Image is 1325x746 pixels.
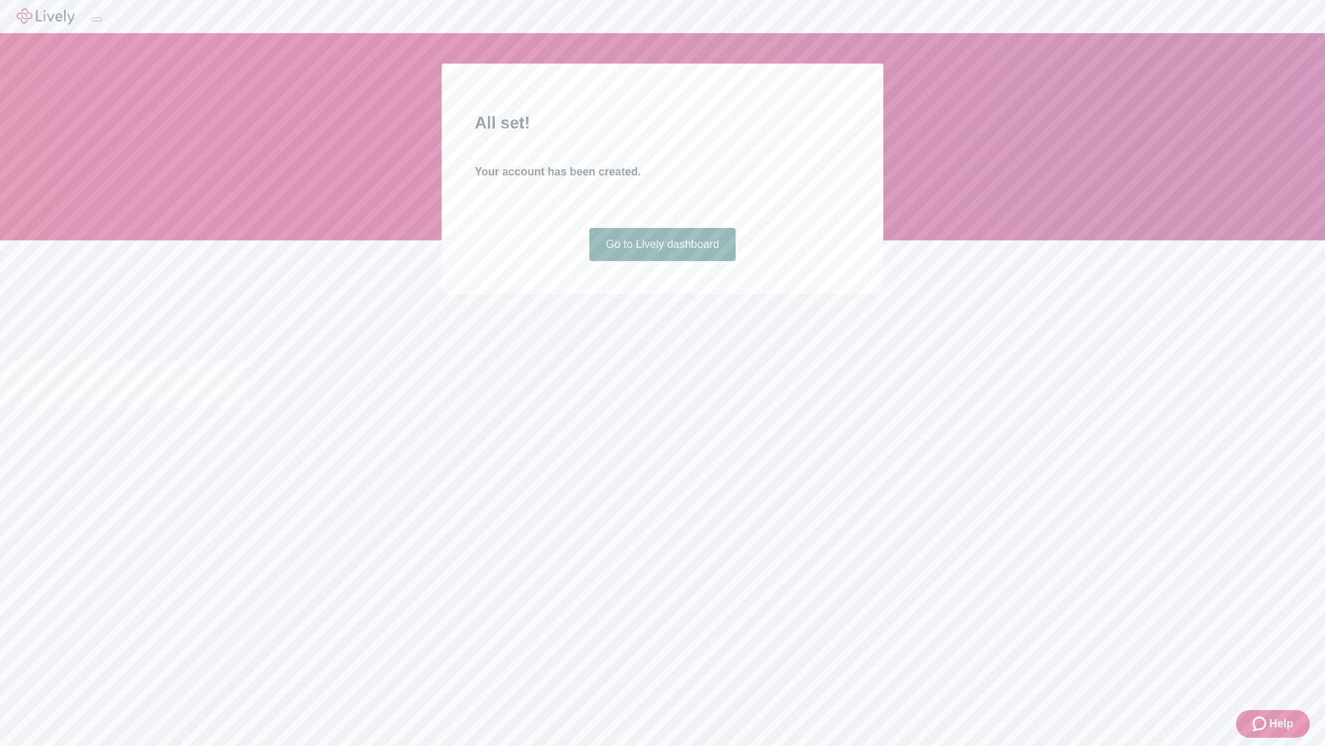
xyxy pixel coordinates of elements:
[1236,710,1310,738] button: Zendesk support iconHelp
[475,111,850,135] h2: All set!
[1253,716,1269,732] svg: Zendesk support icon
[17,8,75,25] img: Lively
[475,164,850,180] h4: Your account has been created.
[589,228,736,261] a: Go to Lively dashboard
[1269,716,1293,732] span: Help
[91,17,102,21] button: Log out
